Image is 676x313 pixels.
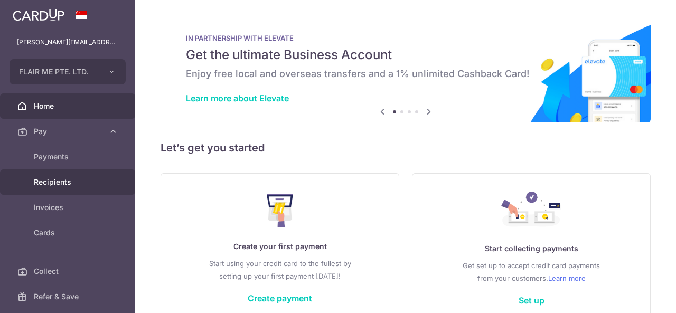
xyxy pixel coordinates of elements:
[13,8,64,21] img: CardUp
[182,257,378,282] p: Start using your credit card to the fullest by setting up your first payment [DATE]!
[19,67,97,77] span: FLAIR ME PTE. LTD.
[548,272,586,284] a: Learn more
[182,240,378,253] p: Create your first payment
[161,17,651,122] img: Renovation banner
[248,293,312,303] a: Create payment
[161,139,651,156] h5: Let’s get you started
[10,59,126,84] button: FLAIR ME PTE. LTD.
[186,34,625,42] p: IN PARTNERSHIP WITH ELEVATE
[34,227,104,238] span: Cards
[17,37,118,48] p: [PERSON_NAME][EMAIL_ADDRESS][DOMAIN_NAME]
[186,68,625,80] h6: Enjoy free local and overseas transfers and a 1% unlimited Cashback Card!
[34,266,104,277] span: Collect
[34,291,104,302] span: Refer & Save
[34,101,104,111] span: Home
[34,151,104,162] span: Payments
[186,93,289,103] a: Learn more about Elevate
[186,46,625,63] h5: Get the ultimate Business Account
[34,177,104,187] span: Recipients
[267,194,294,227] img: Make Payment
[34,126,104,137] span: Pay
[34,202,104,213] span: Invoices
[434,242,629,255] p: Start collecting payments
[434,259,629,284] p: Get set up to accept credit card payments from your customers.
[501,192,561,230] img: Collect Payment
[519,295,544,306] a: Set up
